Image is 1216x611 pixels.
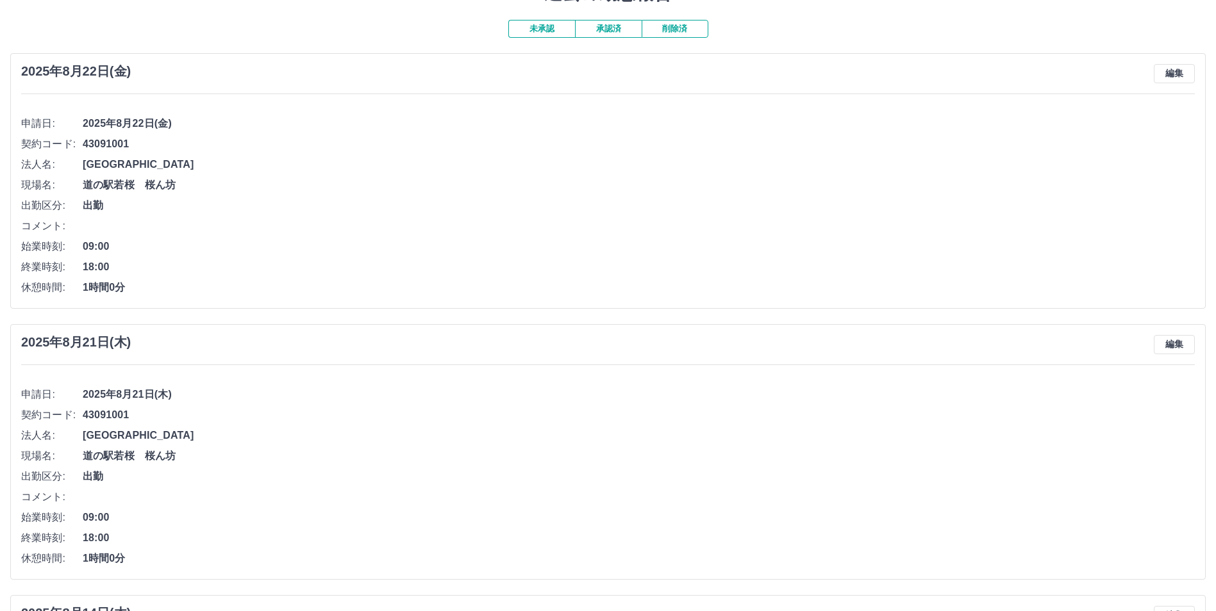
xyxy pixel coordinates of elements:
[83,510,1195,525] span: 09:00
[21,335,131,350] h3: 2025年8月21日(木)
[21,469,83,484] span: 出勤区分:
[83,116,1195,131] span: 2025年8月22日(金)
[21,177,83,193] span: 現場名:
[21,64,131,79] h3: 2025年8月22日(金)
[83,551,1195,566] span: 1時間0分
[21,407,83,423] span: 契約コード:
[83,428,1195,443] span: [GEOGRAPHIC_DATA]
[83,136,1195,152] span: 43091001
[21,218,83,234] span: コメント:
[21,157,83,172] span: 法人名:
[508,20,575,38] button: 未承認
[575,20,642,38] button: 承認済
[21,280,83,295] span: 休憩時間:
[21,489,83,505] span: コメント:
[83,448,1195,464] span: 道の駅若桜 桜ん坊
[21,239,83,254] span: 始業時刻:
[83,407,1195,423] span: 43091001
[1154,64,1195,83] button: 編集
[21,448,83,464] span: 現場名:
[83,198,1195,213] span: 出勤
[21,530,83,546] span: 終業時刻:
[83,530,1195,546] span: 18:00
[21,510,83,525] span: 始業時刻:
[21,259,83,275] span: 終業時刻:
[21,387,83,402] span: 申請日:
[83,177,1195,193] span: 道の駅若桜 桜ん坊
[83,157,1195,172] span: [GEOGRAPHIC_DATA]
[83,280,1195,295] span: 1時間0分
[83,239,1195,254] span: 09:00
[21,198,83,213] span: 出勤区分:
[83,469,1195,484] span: 出勤
[642,20,708,38] button: 削除済
[83,259,1195,275] span: 18:00
[21,428,83,443] span: 法人名:
[21,551,83,566] span: 休憩時間:
[21,136,83,152] span: 契約コード:
[21,116,83,131] span: 申請日:
[1154,335,1195,354] button: 編集
[83,387,1195,402] span: 2025年8月21日(木)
